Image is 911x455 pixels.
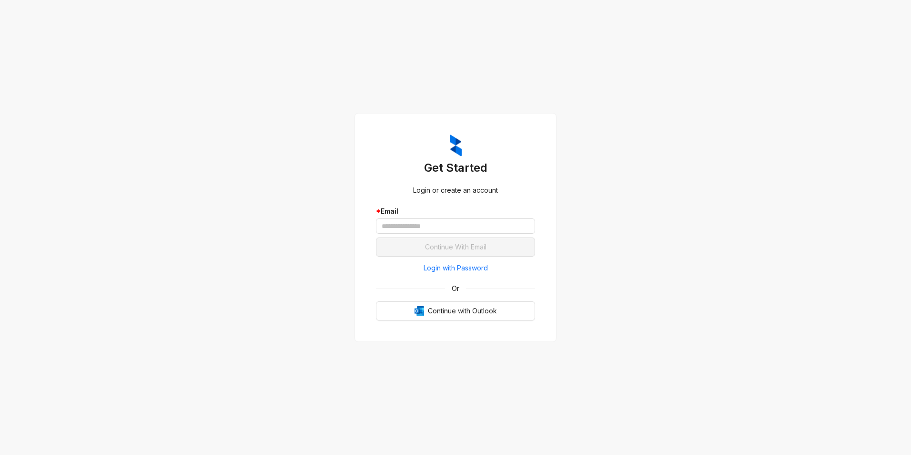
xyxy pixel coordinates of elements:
[376,301,535,321] button: OutlookContinue with Outlook
[376,238,535,257] button: Continue With Email
[376,206,535,217] div: Email
[376,260,535,276] button: Login with Password
[376,160,535,176] h3: Get Started
[450,134,462,156] img: ZumaIcon
[424,263,488,273] span: Login with Password
[445,283,466,294] span: Or
[428,306,497,316] span: Continue with Outlook
[376,185,535,196] div: Login or create an account
[415,306,424,316] img: Outlook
